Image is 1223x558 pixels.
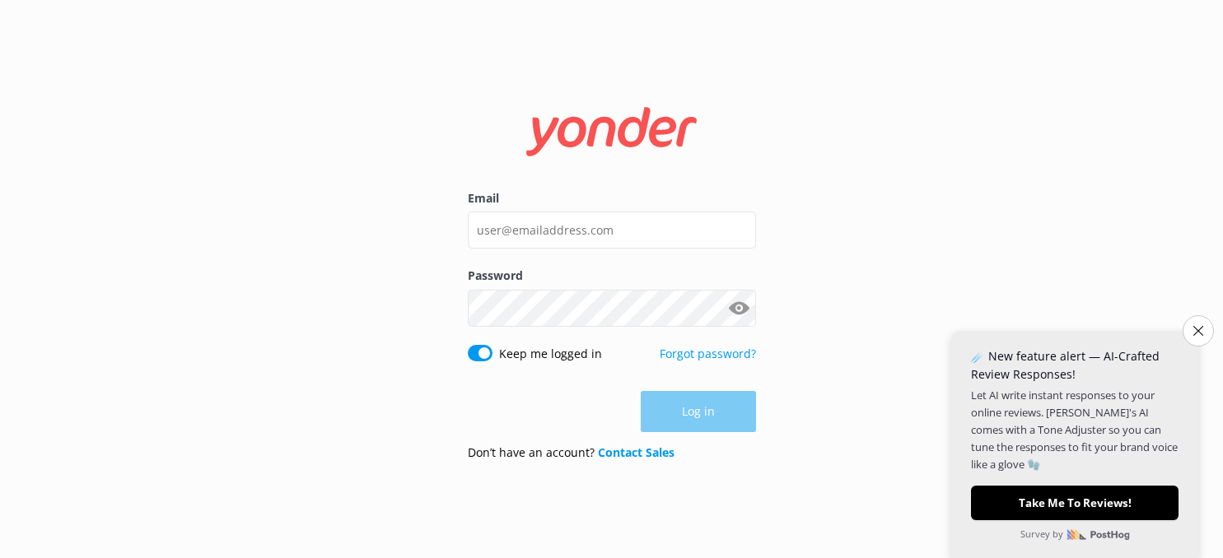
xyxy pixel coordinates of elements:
[723,291,756,324] button: Show password
[468,212,756,249] input: user@emailaddress.com
[468,189,756,207] label: Email
[499,345,602,363] label: Keep me logged in
[598,444,675,460] a: Contact Sales
[468,444,675,462] p: Don’t have an account?
[468,267,756,285] label: Password
[660,346,756,361] a: Forgot password?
